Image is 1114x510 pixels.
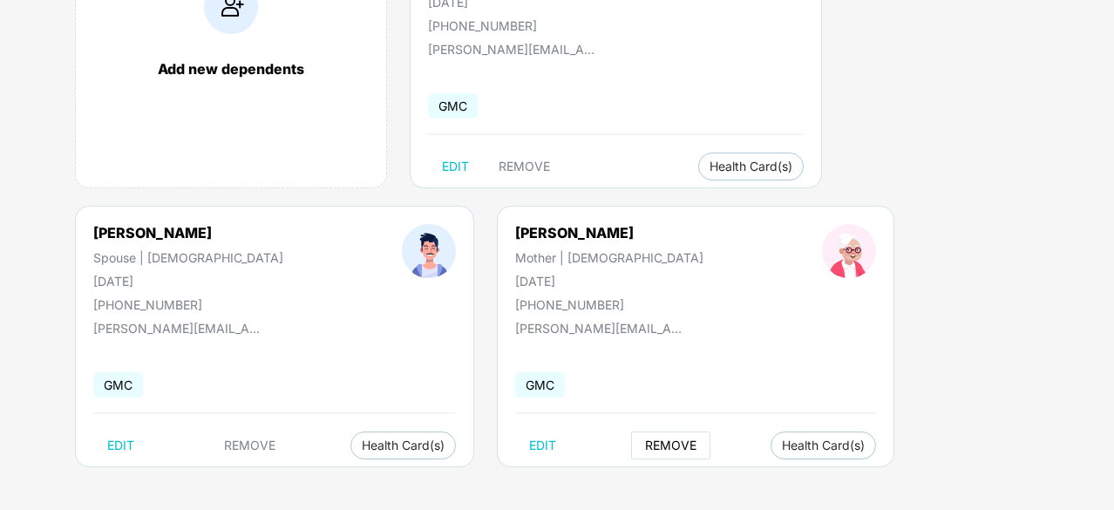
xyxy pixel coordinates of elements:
button: REMOVE [485,153,564,180]
button: EDIT [515,432,570,459]
span: GMC [93,372,143,398]
div: [PERSON_NAME] [515,224,703,241]
div: [PERSON_NAME][EMAIL_ADDRESS][DOMAIN_NAME] [93,321,268,336]
div: [PHONE_NUMBER] [515,297,703,312]
span: REMOVE [645,439,696,452]
span: Health Card(s) [362,441,445,450]
div: [PERSON_NAME][EMAIL_ADDRESS][DOMAIN_NAME] [428,42,602,57]
button: REMOVE [631,432,710,459]
span: REMOVE [224,439,275,452]
span: REMOVE [499,160,550,173]
span: GMC [428,93,478,119]
img: profileImage [402,224,456,278]
button: REMOVE [210,432,289,459]
div: [DATE] [93,274,283,289]
img: profileImage [822,224,876,278]
span: EDIT [107,439,134,452]
div: Mother | [DEMOGRAPHIC_DATA] [515,250,703,265]
div: [DATE] [515,274,703,289]
span: Health Card(s) [710,162,792,171]
div: [PERSON_NAME][EMAIL_ADDRESS][DOMAIN_NAME] [515,321,689,336]
span: EDIT [529,439,556,452]
div: Spouse | [DEMOGRAPHIC_DATA] [93,250,283,265]
div: Add new dependents [93,60,369,78]
button: Health Card(s) [771,432,876,459]
div: [PHONE_NUMBER] [93,297,283,312]
button: Health Card(s) [698,153,804,180]
span: EDIT [442,160,469,173]
span: Health Card(s) [782,441,865,450]
button: EDIT [428,153,483,180]
button: Health Card(s) [350,432,456,459]
span: GMC [515,372,565,398]
button: EDIT [93,432,148,459]
div: [PERSON_NAME] [93,224,283,241]
div: [PHONE_NUMBER] [428,18,631,33]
